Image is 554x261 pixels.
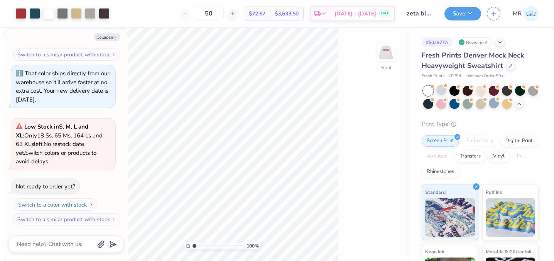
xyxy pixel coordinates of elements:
span: # FP94 [448,73,461,80]
img: Switch to a similar product with stock [111,52,116,57]
span: Puff Ink [486,188,502,196]
button: Save [444,7,481,20]
div: Revision 4 [456,37,492,47]
div: Vinyl [488,151,510,162]
img: Micaela Rothenbuhler [524,6,539,21]
span: $72.67 [249,10,265,18]
span: $3,633.50 [275,10,299,18]
div: Not ready to order yet? [16,183,75,190]
span: [DATE] - [DATE] [334,10,376,18]
span: Fresh Prints Denver Mock Neck Heavyweight Sweatshirt [422,51,524,70]
input: – – [194,7,224,20]
input: Untitled Design [401,6,439,21]
img: Standard [425,198,475,237]
div: # 502977A [422,37,453,47]
div: Foil [512,151,530,162]
button: Switch to a similar product with stock [13,213,120,225]
span: FREE [381,11,389,16]
span: Minimum Order: 50 + [465,73,504,80]
button: Collapse [94,33,120,41]
span: Only 18 Ss, 65 Ms, 164 Ls and 63 XLs left. Switch colors or products to avoid delays. [16,123,103,165]
button: Switch to a color with stock [14,198,97,211]
button: Switch to a similar product with stock [13,48,120,61]
span: MR [513,9,522,18]
span: No restock date yet. [16,140,84,157]
img: Puff Ink [486,198,535,237]
div: Screen Print [422,135,459,147]
div: Embroidery [461,135,498,147]
span: Neon Ink [425,247,444,256]
a: MR [513,6,539,21]
img: Front [378,45,394,60]
strong: Low Stock in S, M, L and XL : [16,123,88,139]
span: Fresh Prints [422,73,444,80]
img: Switch to a similar product with stock [111,217,116,222]
span: Standard [425,188,446,196]
div: Rhinestones [422,166,459,178]
img: Switch to a color with stock [89,202,94,207]
div: Transfers [455,151,486,162]
div: Applique [422,151,453,162]
span: Metallic & Glitter Ink [486,247,531,256]
div: Digital Print [500,135,538,147]
span: 100 % [247,242,259,249]
div: Print Type [422,120,539,129]
div: Front [380,64,392,71]
div: That color ships directly from our warehouse so it’ll arrive faster at no extra cost. Your new de... [16,69,109,103]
